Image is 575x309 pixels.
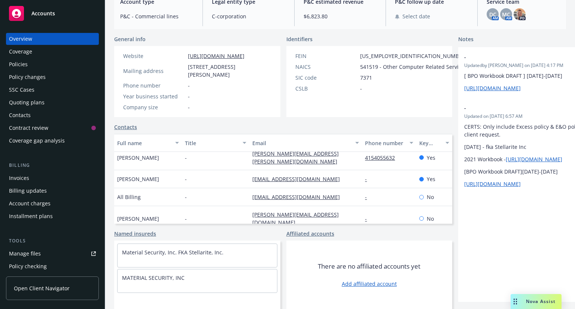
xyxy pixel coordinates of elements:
[458,35,474,44] span: Notes
[6,84,99,96] a: SSC Cases
[514,8,526,20] img: photo
[9,210,53,222] div: Installment plans
[506,156,562,163] a: [URL][DOMAIN_NAME]
[304,12,377,20] span: $6,823.80
[464,104,575,112] span: -
[526,298,556,305] span: Nova Assist
[9,84,34,96] div: SSC Cases
[6,135,99,147] a: Coverage gap analysis
[9,71,46,83] div: Policy changes
[9,185,47,197] div: Billing updates
[117,215,159,223] span: [PERSON_NAME]
[9,248,41,260] div: Manage files
[252,139,351,147] div: Email
[252,211,339,226] a: [PERSON_NAME][EMAIL_ADDRESS][DOMAIN_NAME]
[362,134,416,152] button: Phone number
[9,198,51,209] div: Account charges
[117,175,159,183] span: [PERSON_NAME]
[9,58,28,70] div: Policies
[114,230,156,238] a: Named insureds
[6,198,99,209] a: Account charges
[6,109,99,121] a: Contacts
[360,52,467,60] span: [US_EMPLOYER_IDENTIFICATION_NUMBER]
[416,134,452,152] button: Key contact
[117,139,171,147] div: Full name
[9,109,31,121] div: Contacts
[365,139,405,147] div: Phone number
[318,262,420,271] span: There are no affiliated accounts yet
[14,284,70,292] span: Open Client Navigator
[117,193,141,201] span: All Billing
[9,172,29,184] div: Invoices
[188,103,190,111] span: -
[511,294,520,309] div: Drag to move
[188,92,190,100] span: -
[6,33,99,45] a: Overview
[427,175,435,183] span: Yes
[6,46,99,58] a: Coverage
[185,215,187,223] span: -
[511,294,562,309] button: Nova Assist
[123,103,185,111] div: Company size
[9,135,65,147] div: Coverage gap analysis
[6,122,99,134] a: Contract review
[295,63,357,71] div: NAICS
[122,274,185,281] a: MATERIAL SECURITY, INC
[123,52,185,60] div: Website
[427,154,435,162] span: Yes
[122,249,223,256] a: Material Security, Inc. FKA Stellarite, Inc.
[365,154,401,161] a: 4154055632
[365,215,373,222] a: -
[123,82,185,89] div: Phone number
[6,172,99,184] a: Invoices
[402,12,430,20] span: Select date
[212,12,285,20] span: C-corporation
[365,175,373,183] a: -
[182,134,250,152] button: Title
[427,193,434,201] span: No
[6,248,99,260] a: Manage files
[489,10,496,18] span: DC
[6,210,99,222] a: Installment plans
[427,215,434,223] span: No
[360,85,362,92] span: -
[464,53,575,61] span: -
[123,92,185,100] div: Year business started
[31,10,55,16] span: Accounts
[360,74,372,82] span: 7371
[117,154,159,162] span: [PERSON_NAME]
[185,193,187,201] span: -
[419,139,441,147] div: Key contact
[9,97,45,108] div: Quoting plans
[286,35,313,43] span: Identifiers
[9,33,32,45] div: Overview
[120,12,194,20] span: P&C - Commercial lines
[6,97,99,108] a: Quoting plans
[365,193,373,201] a: -
[6,71,99,83] a: Policy changes
[464,180,521,187] a: [URL][DOMAIN_NAME]
[6,162,99,169] div: Billing
[6,237,99,245] div: Tools
[286,230,334,238] a: Affiliated accounts
[114,123,137,131] a: Contacts
[295,74,357,82] div: SIC code
[6,3,99,24] a: Accounts
[188,82,190,89] span: -
[464,85,521,92] a: [URL][DOMAIN_NAME]
[252,193,346,201] a: [EMAIL_ADDRESS][DOMAIN_NAME]
[6,260,99,272] a: Policy checking
[249,134,362,152] button: Email
[9,122,48,134] div: Contract review
[502,10,510,18] span: MC
[185,175,187,183] span: -
[9,260,47,272] div: Policy checking
[188,52,244,59] a: [URL][DOMAIN_NAME]
[360,63,467,71] span: 541519 - Other Computer Related Services
[295,52,357,60] div: FEIN
[185,139,238,147] div: Title
[6,58,99,70] a: Policies
[188,63,271,79] span: [STREET_ADDRESS][PERSON_NAME]
[123,67,185,75] div: Mailing address
[114,134,182,152] button: Full name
